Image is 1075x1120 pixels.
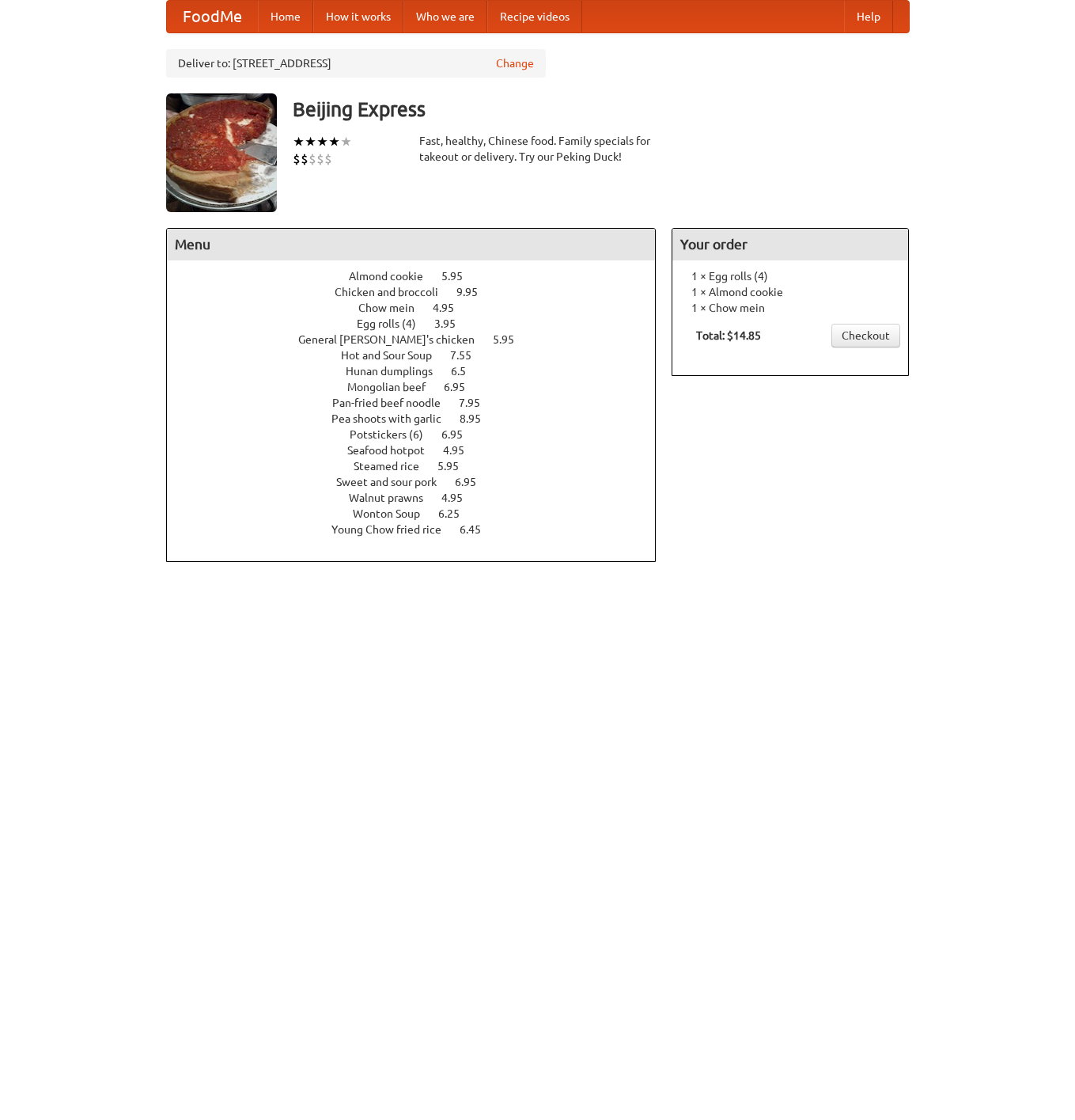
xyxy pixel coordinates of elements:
[347,444,441,457] span: Seafood hotpot
[341,349,448,362] span: Hot and Sour Soup
[455,476,492,488] span: 6.95
[331,523,457,536] span: Young Chow fried rice
[349,492,439,504] span: Walnut prawns
[441,270,479,283] span: 5.95
[357,317,485,330] a: Egg rolls (4) 3.95
[298,333,490,346] span: General [PERSON_NAME]'s chicken
[316,133,328,150] li: ★
[308,150,316,168] li: $
[293,150,301,168] li: $
[336,476,452,488] span: Sweet and sour pork
[459,397,496,409] span: 7.95
[331,523,510,536] a: Young Chow fried rice 6.45
[357,317,432,330] span: Egg rolls (4)
[347,444,494,457] a: Seafood hotpot 4.95
[444,381,481,393] span: 6.95
[443,444,480,457] span: 4.95
[335,286,454,298] span: Chicken and broccoli
[293,133,305,150] li: ★
[346,365,449,378] span: Hunan dumplings
[331,412,510,425] a: Pea shoots with garlic 8.95
[437,460,475,473] span: 5.95
[460,412,497,425] span: 8.95
[353,507,489,520] a: Wonton Soup 6.25
[680,284,900,300] li: 1 × Almond cookie
[496,55,534,71] a: Change
[301,150,308,168] li: $
[456,286,494,298] span: 9.95
[316,150,324,168] li: $
[451,365,482,378] span: 6.5
[340,133,352,150] li: ★
[346,365,495,378] a: Hunan dumplings 6.5
[332,397,456,409] span: Pan-fried beef noodle
[166,49,546,78] div: Deliver to: [STREET_ADDRESS]
[336,476,505,488] a: Sweet and sour pork 6.95
[298,333,543,346] a: General [PERSON_NAME]'s chicken 5.95
[347,381,494,393] a: Mongolian beef 6.95
[328,133,340,150] li: ★
[293,93,910,125] h3: Beijing Express
[305,133,316,150] li: ★
[672,229,908,260] h4: Your order
[331,412,457,425] span: Pea shoots with garlic
[350,428,439,441] span: Potstickers (6)
[696,329,761,342] b: Total: $14.85
[354,460,435,473] span: Steamed rice
[433,302,470,314] span: 4.95
[419,133,657,165] div: Fast, healthy, Chinese food. Family specials for takeout or delivery. Try our Peking Duck!
[324,150,332,168] li: $
[460,523,497,536] span: 6.45
[680,300,900,316] li: 1 × Chow mein
[450,349,487,362] span: 7.55
[434,317,471,330] span: 3.95
[313,1,403,32] a: How it works
[487,1,582,32] a: Recipe videos
[350,428,492,441] a: Potstickers (6) 6.95
[258,1,313,32] a: Home
[167,1,258,32] a: FoodMe
[438,507,475,520] span: 6.25
[353,507,436,520] span: Wonton Soup
[341,349,501,362] a: Hot and Sour Soup 7.55
[347,381,441,393] span: Mongolian beef
[349,492,492,504] a: Walnut prawns 4.95
[844,1,893,32] a: Help
[493,333,530,346] span: 5.95
[358,302,483,314] a: Chow mein 4.95
[167,229,656,260] h4: Menu
[349,270,439,283] span: Almond cookie
[354,460,488,473] a: Steamed rice 5.95
[831,324,900,347] a: Checkout
[349,270,492,283] a: Almond cookie 5.95
[335,286,507,298] a: Chicken and broccoli 9.95
[441,492,479,504] span: 4.95
[441,428,479,441] span: 6.95
[332,397,509,409] a: Pan-fried beef noodle 7.95
[403,1,487,32] a: Who we are
[166,93,277,212] img: angular.jpg
[680,268,900,284] li: 1 × Egg rolls (4)
[358,302,430,314] span: Chow mein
